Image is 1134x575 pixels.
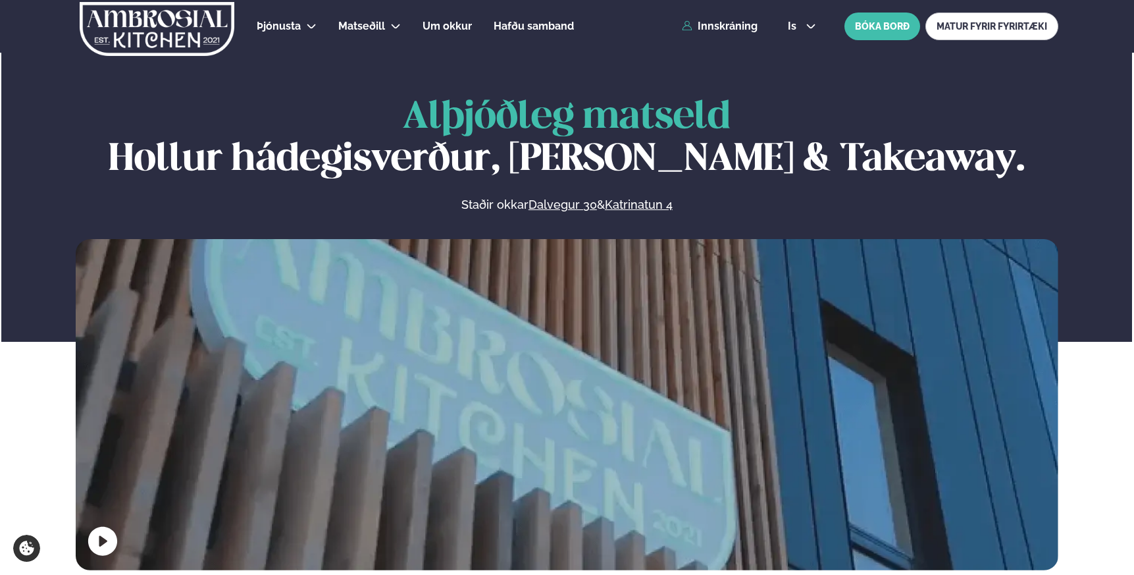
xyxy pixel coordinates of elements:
[777,21,827,32] button: is
[257,18,301,34] a: Þjónusta
[13,535,40,562] a: Cookie settings
[494,20,574,32] span: Hafðu samband
[844,13,920,40] button: BÓKA BORÐ
[78,2,236,56] img: logo
[494,18,574,34] a: Hafðu samband
[338,18,385,34] a: Matseðill
[423,20,472,32] span: Um okkur
[257,20,301,32] span: Þjónusta
[605,197,673,213] a: Katrinatun 4
[403,99,731,136] span: Alþjóðleg matseld
[788,21,800,32] span: is
[682,20,758,32] a: Innskráning
[318,197,815,213] p: Staðir okkar &
[925,13,1058,40] a: MATUR FYRIR FYRIRTÆKI
[338,20,385,32] span: Matseðill
[423,18,472,34] a: Um okkur
[76,97,1058,181] h1: Hollur hádegisverður, [PERSON_NAME] & Takeaway.
[528,197,597,213] a: Dalvegur 30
